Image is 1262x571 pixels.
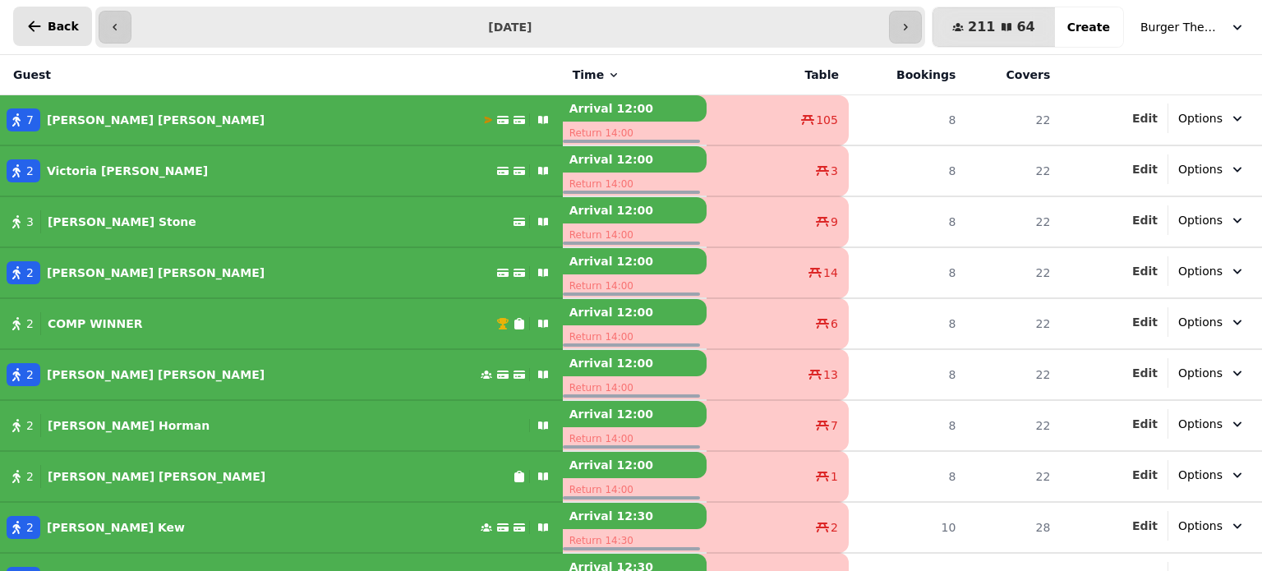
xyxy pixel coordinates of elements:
[1016,21,1034,34] span: 64
[816,112,838,128] span: 105
[823,265,838,281] span: 14
[563,529,707,552] p: Return 14:30
[47,265,265,281] p: [PERSON_NAME] [PERSON_NAME]
[1168,256,1255,286] button: Options
[563,376,707,399] p: Return 14:00
[26,265,34,281] span: 2
[1054,7,1123,47] button: Create
[1132,265,1158,277] span: Edit
[965,298,1060,349] td: 22
[563,503,707,529] p: Arrival 12:30
[1168,358,1255,388] button: Options
[26,214,34,230] span: 3
[1132,365,1158,381] button: Edit
[831,214,838,230] span: 9
[831,163,838,179] span: 3
[1178,467,1223,483] span: Options
[563,95,707,122] p: Arrival 12:00
[1178,314,1223,330] span: Options
[1132,263,1158,279] button: Edit
[1178,365,1223,381] span: Options
[1168,205,1255,235] button: Options
[1178,416,1223,432] span: Options
[26,468,34,485] span: 2
[965,247,1060,298] td: 22
[965,55,1060,95] th: Covers
[965,145,1060,196] td: 22
[968,21,995,34] span: 211
[563,122,707,145] p: Return 14:00
[823,366,838,383] span: 13
[26,163,34,179] span: 2
[1131,12,1255,42] button: Burger Theory
[563,197,707,223] p: Arrival 12:00
[849,247,965,298] td: 8
[563,274,707,297] p: Return 14:00
[831,417,838,434] span: 7
[849,55,965,95] th: Bookings
[47,519,185,536] p: [PERSON_NAME] Kew
[1178,263,1223,279] span: Options
[1132,110,1158,127] button: Edit
[563,478,707,501] p: Return 14:00
[563,299,707,325] p: Arrival 12:00
[48,214,196,230] p: [PERSON_NAME] Stone
[48,417,210,434] p: [PERSON_NAME] Horman
[563,452,707,478] p: Arrival 12:00
[849,95,965,146] td: 8
[563,146,707,173] p: Arrival 12:00
[1132,518,1158,534] button: Edit
[563,223,707,246] p: Return 14:00
[48,21,79,32] span: Back
[1132,214,1158,226] span: Edit
[1168,154,1255,184] button: Options
[831,315,838,332] span: 6
[849,400,965,451] td: 8
[26,112,34,128] span: 7
[47,163,208,179] p: Victoria [PERSON_NAME]
[48,315,143,332] p: COMP WINNER
[965,196,1060,247] td: 22
[1168,104,1255,133] button: Options
[1132,212,1158,228] button: Edit
[1132,316,1158,328] span: Edit
[1178,518,1223,534] span: Options
[1132,163,1158,175] span: Edit
[1132,469,1158,481] span: Edit
[965,349,1060,400] td: 22
[831,519,838,536] span: 2
[573,67,604,83] span: Time
[1132,418,1158,430] span: Edit
[563,325,707,348] p: Return 14:00
[13,7,92,46] button: Back
[849,451,965,502] td: 8
[1168,511,1255,541] button: Options
[1178,110,1223,127] span: Options
[849,145,965,196] td: 8
[26,366,34,383] span: 2
[849,502,965,553] td: 10
[1067,21,1110,33] span: Create
[1168,460,1255,490] button: Options
[1168,409,1255,439] button: Options
[1132,416,1158,432] button: Edit
[563,248,707,274] p: Arrival 12:00
[965,502,1060,553] td: 28
[1132,113,1158,124] span: Edit
[1132,314,1158,330] button: Edit
[47,366,265,383] p: [PERSON_NAME] [PERSON_NAME]
[849,196,965,247] td: 8
[1178,161,1223,177] span: Options
[849,349,965,400] td: 8
[1132,520,1158,532] span: Edit
[849,298,965,349] td: 8
[563,427,707,450] p: Return 14:00
[707,55,849,95] th: Table
[563,401,707,427] p: Arrival 12:00
[48,468,265,485] p: [PERSON_NAME] [PERSON_NAME]
[26,519,34,536] span: 2
[26,417,34,434] span: 2
[933,7,1055,47] button: 21164
[1168,307,1255,337] button: Options
[563,350,707,376] p: Arrival 12:00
